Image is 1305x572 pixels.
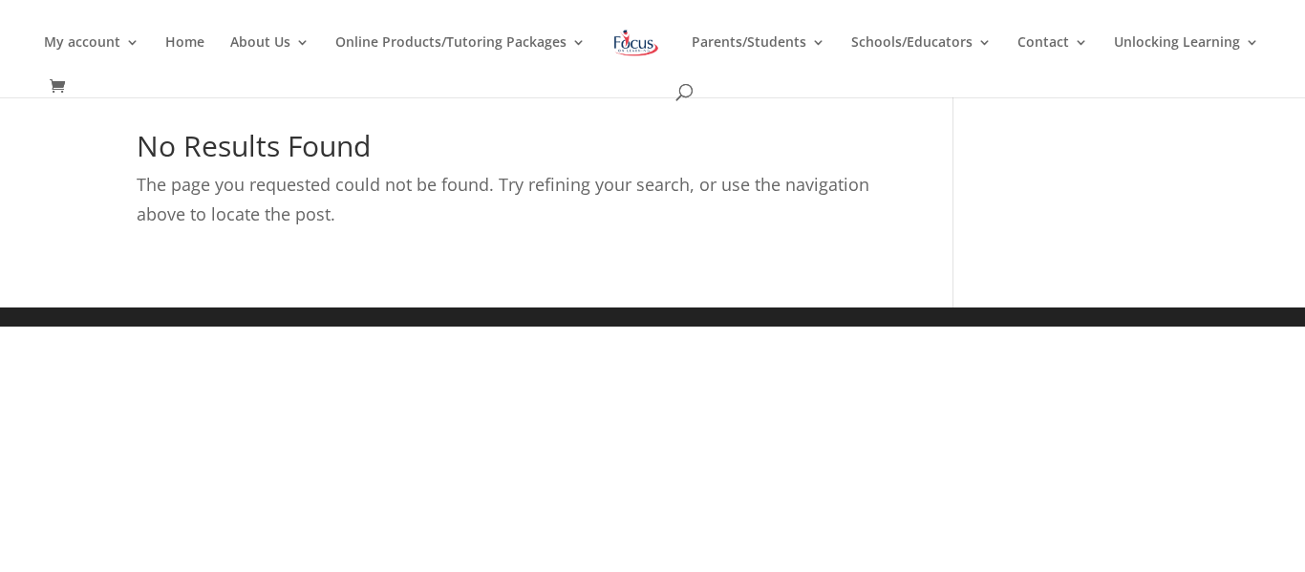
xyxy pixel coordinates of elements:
[1017,35,1088,80] a: Contact
[137,170,896,228] p: The page you requested could not be found. Try refining your search, or use the navigation above ...
[44,35,139,80] a: My account
[611,26,661,60] img: Focus on Learning
[165,35,204,80] a: Home
[335,35,586,80] a: Online Products/Tutoring Packages
[1114,35,1259,80] a: Unlocking Learning
[230,35,310,80] a: About Us
[692,35,825,80] a: Parents/Students
[851,35,992,80] a: Schools/Educators
[137,132,896,170] h1: No Results Found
